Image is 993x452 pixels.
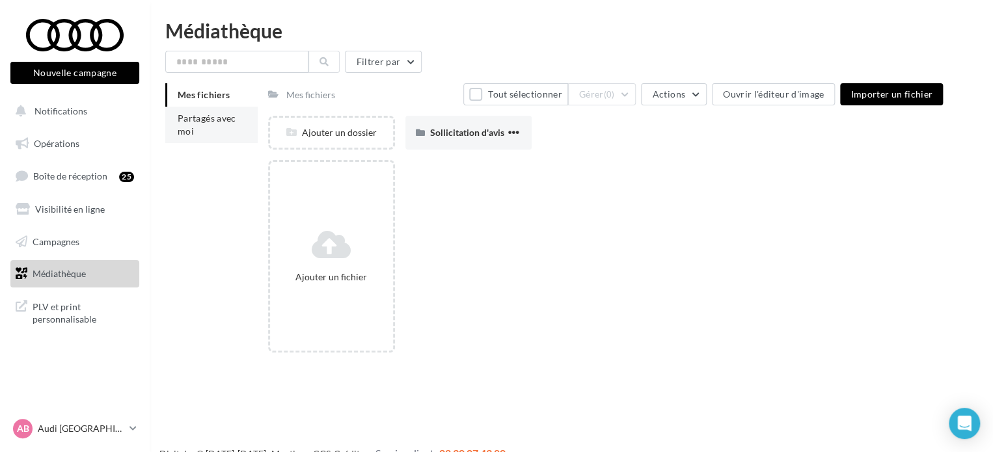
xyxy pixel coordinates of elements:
[840,83,943,105] button: Importer un fichier
[463,83,567,105] button: Tout sélectionner
[430,127,504,138] span: Sollicitation d'avis
[949,408,980,439] div: Open Intercom Messenger
[165,21,977,40] div: Médiathèque
[33,298,134,326] span: PLV et print personnalisable
[8,293,142,331] a: PLV et print personnalisable
[10,62,139,84] button: Nouvelle campagne
[33,170,107,181] span: Boîte de réception
[712,83,835,105] button: Ouvrir l'éditeur d'image
[568,83,636,105] button: Gérer(0)
[604,89,615,100] span: (0)
[270,126,393,139] div: Ajouter un dossier
[34,105,87,116] span: Notifications
[850,88,932,100] span: Importer un fichier
[8,162,142,190] a: Boîte de réception25
[8,260,142,287] a: Médiathèque
[10,416,139,441] a: AB Audi [GEOGRAPHIC_DATA]
[38,422,124,435] p: Audi [GEOGRAPHIC_DATA]
[8,130,142,157] a: Opérations
[275,271,388,284] div: Ajouter un fichier
[641,83,706,105] button: Actions
[8,196,142,223] a: Visibilité en ligne
[345,51,422,73] button: Filtrer par
[33,235,79,246] span: Campagnes
[8,98,137,125] button: Notifications
[652,88,685,100] span: Actions
[286,88,335,101] div: Mes fichiers
[178,113,236,137] span: Partagés avec moi
[17,422,29,435] span: AB
[34,138,79,149] span: Opérations
[119,172,134,182] div: 25
[178,89,230,100] span: Mes fichiers
[33,268,86,279] span: Médiathèque
[8,228,142,256] a: Campagnes
[35,204,105,215] span: Visibilité en ligne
